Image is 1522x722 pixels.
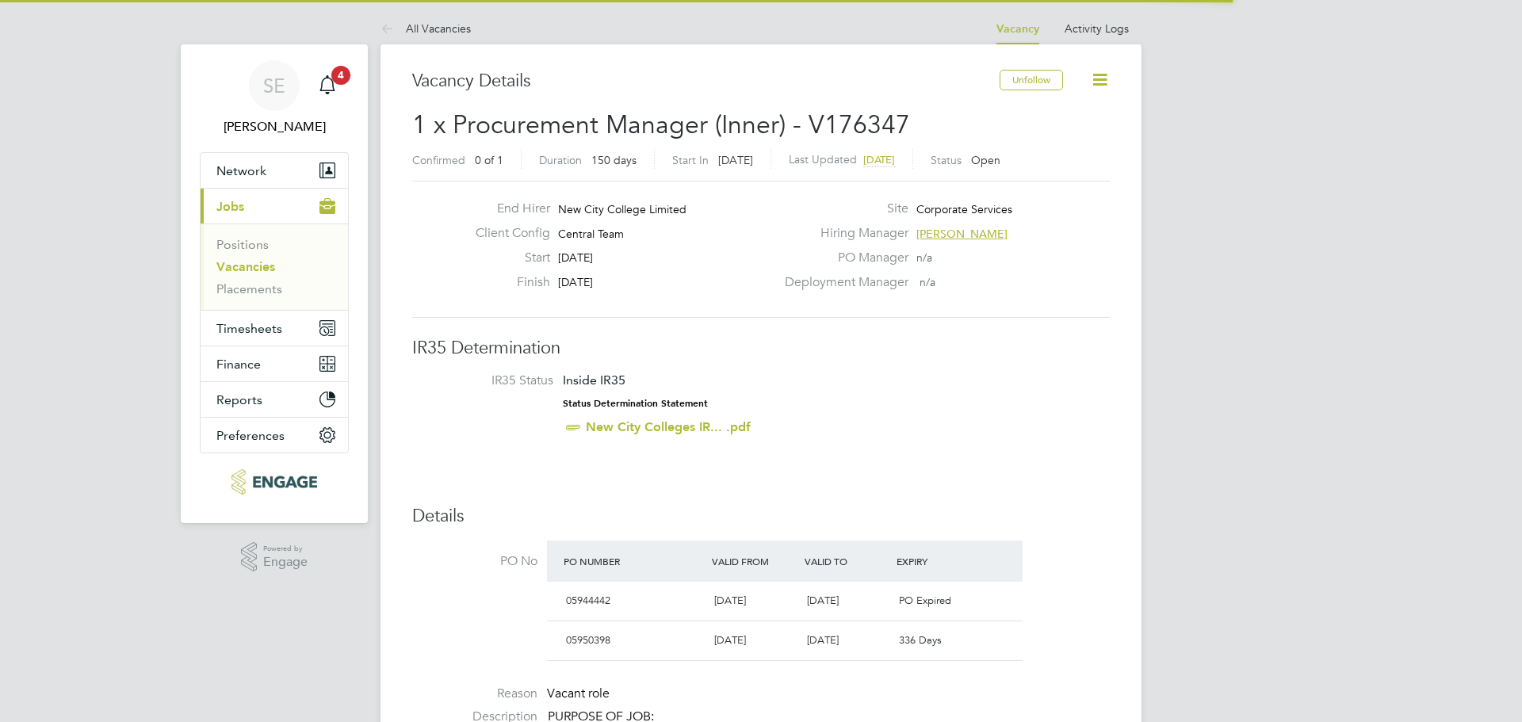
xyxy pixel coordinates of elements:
label: Finish [463,274,550,291]
span: Jobs [216,199,244,214]
span: [DATE] [807,594,839,607]
div: Valid From [708,547,801,575]
label: Last Updated [789,152,857,166]
span: 05944442 [566,594,610,607]
div: Expiry [893,547,985,575]
h3: IR35 Determination [412,337,1110,360]
span: n/a [920,275,935,289]
label: Site [775,201,908,217]
label: Status [931,153,962,167]
label: Hiring Manager [775,225,908,242]
span: PO Expired [899,594,951,607]
a: New City Colleges IR... .pdf [586,419,751,434]
span: 150 days [591,153,637,167]
span: Sophia Ede [200,117,349,136]
span: 1 x Procurement Manager (Inner) - V176347 [412,109,910,140]
label: PO No [412,553,537,570]
button: Unfollow [1000,70,1063,90]
a: SE[PERSON_NAME] [200,60,349,136]
span: Finance [216,357,261,372]
label: End Hirer [463,201,550,217]
span: Open [971,153,1000,167]
a: Activity Logs [1065,21,1129,36]
span: Powered by [263,542,308,556]
img: xede-logo-retina.png [231,469,316,495]
span: [DATE] [714,594,746,607]
h3: Details [412,505,1110,528]
span: Corporate Services [916,202,1012,216]
span: Reports [216,392,262,407]
button: Reports [201,382,348,417]
div: PO Number [560,547,708,575]
label: Duration [539,153,582,167]
span: [DATE] [558,275,593,289]
label: Reason [412,686,537,702]
h3: Vacancy Details [412,70,1000,93]
a: 4 [312,60,343,111]
span: [PERSON_NAME] [916,227,1008,241]
button: Network [201,153,348,188]
a: Positions [216,237,269,252]
strong: Status Determination Statement [563,398,708,409]
span: [DATE] [807,633,839,647]
a: Vacancies [216,259,275,274]
span: 05950398 [566,633,610,647]
span: Timesheets [216,321,282,336]
span: Engage [263,556,308,569]
span: 336 Days [899,633,942,647]
nav: Main navigation [181,44,368,523]
span: 0 of 1 [475,153,503,167]
span: [DATE] [558,250,593,265]
span: New City College Limited [558,202,686,216]
span: n/a [916,250,932,265]
span: 4 [331,66,350,85]
span: [DATE] [863,153,895,166]
button: Jobs [201,189,348,223]
a: Placements [216,281,282,296]
a: Go to home page [200,469,349,495]
label: Confirmed [412,153,465,167]
span: [DATE] [714,633,746,647]
label: Deployment Manager [775,274,908,291]
label: Start [463,250,550,266]
span: Central Team [558,227,624,241]
label: PO Manager [775,250,908,266]
button: Finance [201,346,348,381]
a: All Vacancies [380,21,471,36]
span: SE [263,75,285,96]
div: Valid To [801,547,893,575]
a: Vacancy [996,22,1039,36]
span: Vacant role [547,686,610,701]
button: Timesheets [201,311,348,346]
span: Network [216,163,266,178]
label: Client Config [463,225,550,242]
span: Preferences [216,428,285,443]
a: Powered byEngage [241,542,308,572]
span: Inside IR35 [563,372,625,388]
div: Jobs [201,223,348,310]
label: Start In [672,153,709,167]
button: Preferences [201,418,348,453]
label: IR35 Status [428,372,553,389]
span: [DATE] [718,153,753,167]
